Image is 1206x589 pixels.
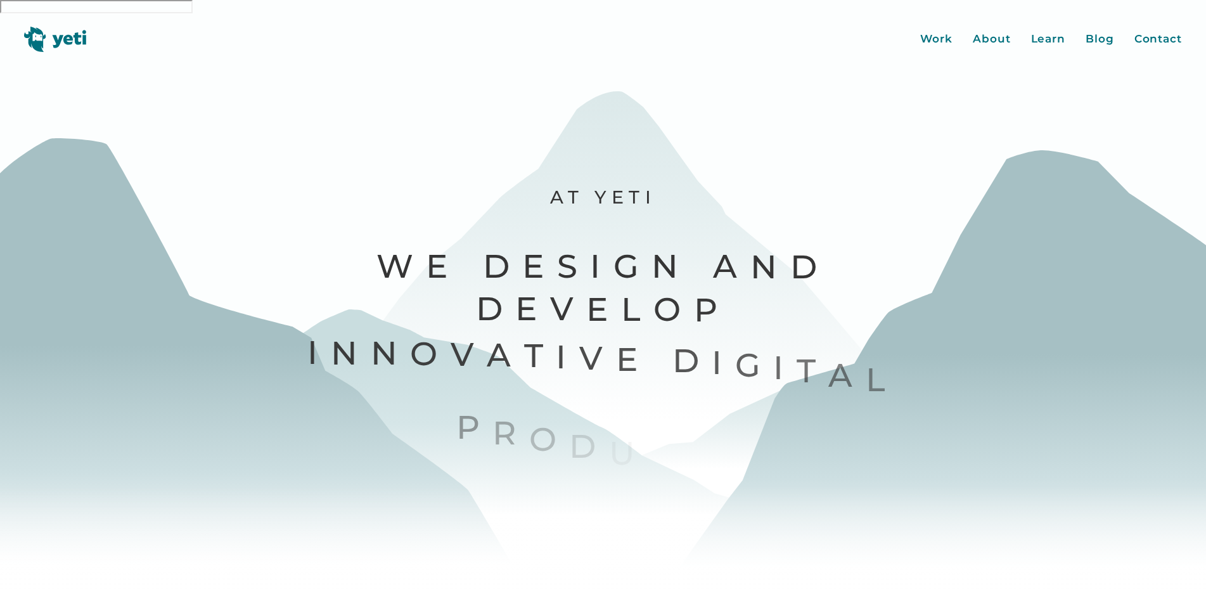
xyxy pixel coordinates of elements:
[569,425,609,468] span: d
[866,359,899,401] span: l
[371,332,411,375] span: n
[529,418,570,461] span: o
[331,332,371,375] span: n
[1134,31,1182,48] a: Contact
[456,406,493,449] span: P
[1086,31,1114,48] a: Blog
[492,412,529,455] span: r
[609,432,648,475] span: u
[24,27,87,52] img: Yeti logo
[306,185,899,209] p: At Yeti
[973,31,1011,48] a: About
[307,332,331,374] span: I
[1031,31,1066,48] a: Learn
[828,354,866,397] span: a
[920,31,953,48] a: Work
